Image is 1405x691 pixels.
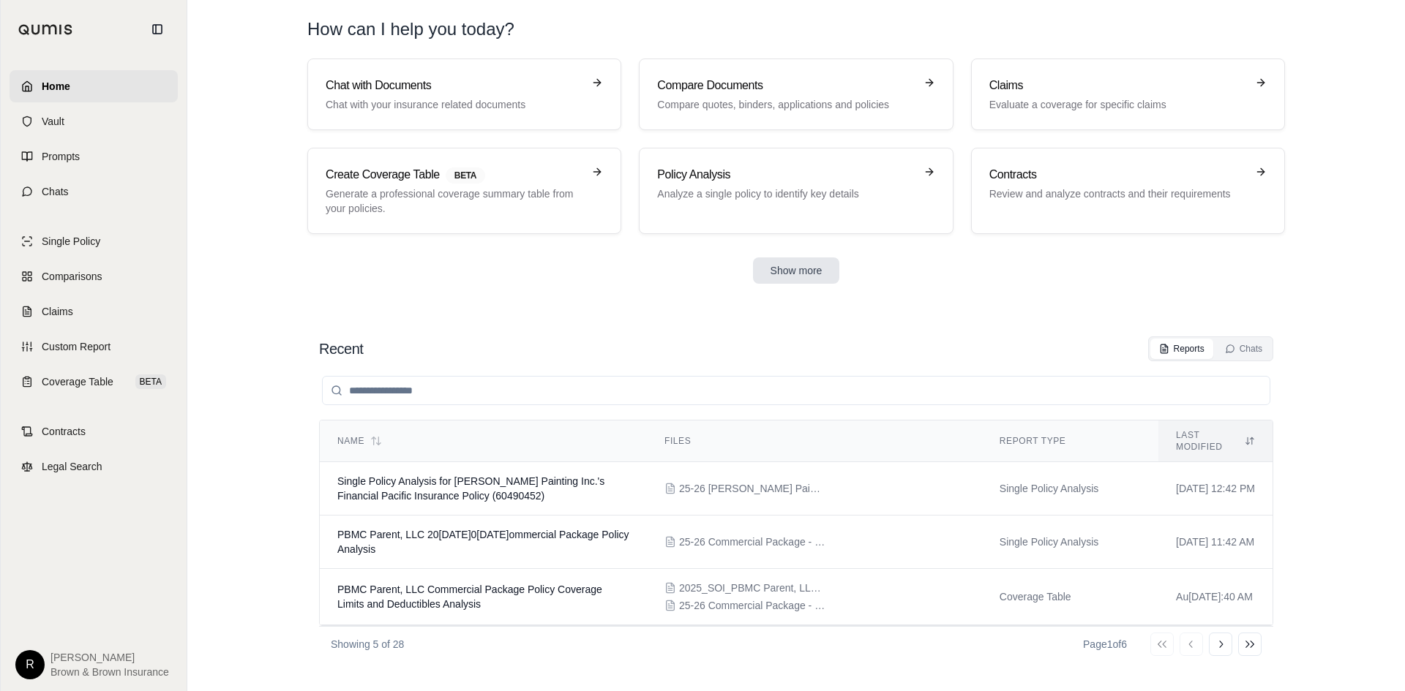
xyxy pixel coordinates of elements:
[42,184,69,199] span: Chats
[42,114,64,129] span: Vault
[989,186,1246,201] p: Review and analyze contracts and their requirements
[1158,625,1273,681] td: [DATE] 02:45 PM
[657,166,914,184] h3: Policy Analysis
[1083,637,1127,652] div: Page 1 of 6
[982,462,1158,516] td: Single Policy Analysis
[337,529,629,555] span: PBMC Parent, LLC 2025-2026 Commercial Package Policy Analysis
[42,269,102,284] span: Comparisons
[1225,343,1262,355] div: Chats
[326,77,582,94] h3: Chat with Documents
[10,175,178,208] a: Chats
[647,420,982,462] th: Files
[639,58,953,130] a: Compare DocumentsCompare quotes, binders, applications and policies
[1176,429,1255,453] div: Last modified
[10,105,178,137] a: Vault
[679,535,825,549] span: 25-26 Commercial Package - 7039567248- CNA Ins. Comp. (3).pdf
[10,415,178,448] a: Contracts
[135,374,166,389] span: BETA
[326,186,582,216] p: Generate a professional coverage summary table from your policies.
[10,450,178,483] a: Legal Search
[146,18,169,41] button: Collapse sidebar
[657,77,914,94] h3: Compare Documents
[1158,569,1273,625] td: Au[DATE]:40 AM
[42,374,113,389] span: Coverage Table
[989,166,1246,184] h3: Contracts
[753,257,840,284] button: Show more
[971,58,1285,130] a: ClaimsEvaluate a coverage for specific claims
[42,424,86,439] span: Contracts
[982,420,1158,462] th: Report Type
[42,304,73,319] span: Claims
[982,625,1158,681] td: Policies Compare
[10,225,178,257] a: Single Policy
[42,149,80,164] span: Prompts
[337,584,602,610] span: PBMC Parent, LLC Commercial Package Policy Coverage Limits and Deductibles Analysis
[1159,343,1204,355] div: Reports
[50,665,169,679] span: Brown & Brown Insurance
[331,637,404,652] p: Showing 5 of 28
[337,435,629,447] div: Name
[50,650,169,665] span: [PERSON_NAME]
[42,79,70,94] span: Home
[326,166,582,184] h3: Create Coverage Table
[10,295,178,328] a: Claims
[15,650,45,679] div: R
[989,77,1246,94] h3: Claims
[337,475,604,502] span: Single Policy Analysis for Roe Painting Inc.'s Financial Pacific Insurance Policy (60490452)
[10,366,178,398] a: Coverage TableBETA
[679,581,825,595] span: 2025_SOI_PBMC Parent, LLC.pdf
[326,97,582,112] p: Chat with your insurance related documents
[10,331,178,363] a: Custom Report
[1216,339,1271,359] button: Chats
[1158,462,1273,516] td: [DATE] 12:42 PM
[10,140,178,173] a: Prompts
[319,339,363,359] h2: Recent
[971,148,1285,234] a: ContractsReview and analyze contracts and their requirements
[1150,339,1213,359] button: Reports
[10,260,178,292] a: Comparisons
[1158,516,1273,569] td: [DATE] 11:42 AM
[307,18,1285,41] h1: How can I help you today?
[657,186,914,201] p: Analyze a single policy to identify key details
[982,516,1158,569] td: Single Policy Analysis
[679,598,825,613] span: 25-26 Commercial Package - 7039567248- CNA Ins. Comp. (3).pdf
[982,569,1158,625] td: Coverage Table
[639,148,953,234] a: Policy AnalysisAnalyze a single policy to identify key details
[42,234,100,249] span: Single Policy
[10,70,178,102] a: Home
[42,339,110,354] span: Custom Report
[989,97,1246,112] p: Evaluate a coverage for specific claims
[42,459,102,474] span: Legal Search
[307,58,621,130] a: Chat with DocumentsChat with your insurance related documents
[657,97,914,112] p: Compare quotes, binders, applications and policies
[307,148,621,234] a: Create Coverage TableBETAGenerate a professional coverage summary table from your policies.
[446,167,485,184] span: BETA
[679,481,825,496] span: 25-26 Roe Painting NV FULL PKG.pdf
[18,24,73,35] img: Qumis Logo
